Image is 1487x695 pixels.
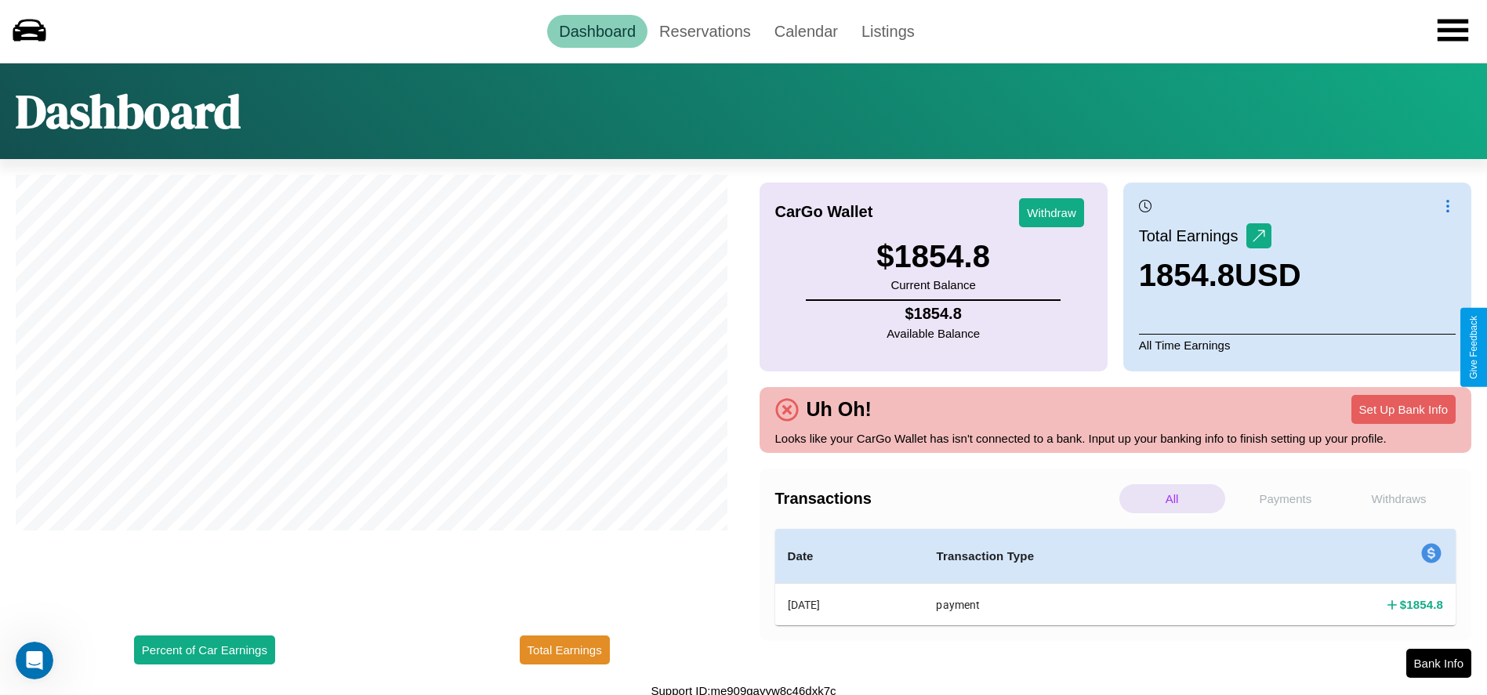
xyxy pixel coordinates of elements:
button: Bank Info [1406,649,1471,678]
p: Current Balance [876,274,990,295]
iframe: Intercom live chat [16,642,53,679]
button: Percent of Car Earnings [134,635,275,664]
p: Total Earnings [1139,222,1246,250]
h4: Transaction Type [936,547,1227,566]
th: [DATE] [775,584,924,626]
p: Available Balance [887,323,980,344]
p: Withdraws [1346,484,1452,513]
h4: $ 1854.8 [1400,596,1443,613]
p: Payments [1233,484,1339,513]
button: Set Up Bank Info [1351,395,1456,424]
h3: 1854.8 USD [1139,258,1301,293]
a: Calendar [763,15,850,48]
h4: Date [788,547,912,566]
h3: $ 1854.8 [876,239,990,274]
button: Withdraw [1019,198,1084,227]
h4: $ 1854.8 [887,305,980,323]
h1: Dashboard [16,79,241,143]
a: Dashboard [547,15,647,48]
th: payment [923,584,1239,626]
div: Give Feedback [1468,316,1479,379]
a: Reservations [647,15,763,48]
h4: CarGo Wallet [775,203,873,221]
p: All [1119,484,1225,513]
h4: Transactions [775,490,1115,508]
p: All Time Earnings [1139,334,1456,356]
h4: Uh Oh! [799,398,880,421]
p: Looks like your CarGo Wallet has isn't connected to a bank. Input up your banking info to finish ... [775,428,1456,449]
button: Total Earnings [520,635,610,664]
a: Listings [850,15,927,48]
table: simple table [775,529,1456,625]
